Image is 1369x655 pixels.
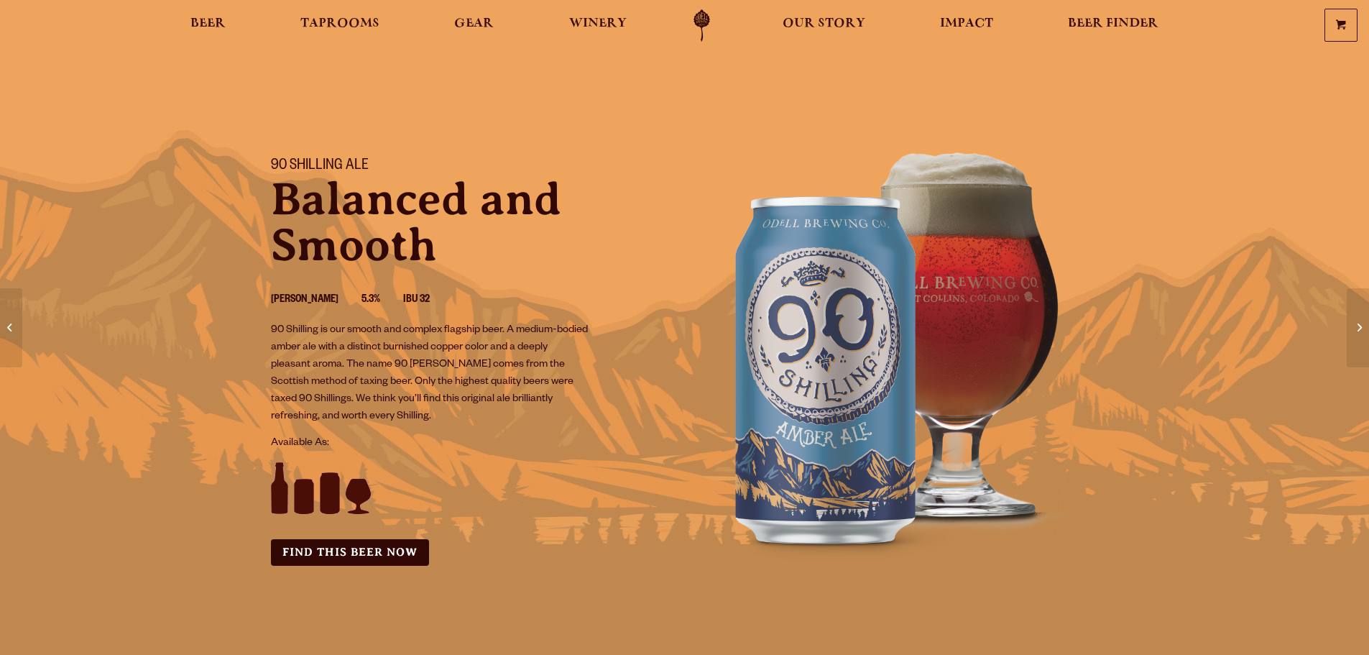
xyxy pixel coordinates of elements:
a: Our Story [773,9,875,42]
span: Beer [190,18,226,29]
li: IBU 32 [403,291,453,310]
a: Taprooms [291,9,389,42]
span: Beer Finder [1068,18,1158,29]
span: Impact [940,18,993,29]
a: Odell Home [675,9,729,42]
span: Winery [569,18,627,29]
a: Beer Finder [1059,9,1168,42]
span: Gear [454,18,494,29]
p: Available As: [271,435,668,452]
a: Winery [560,9,636,42]
a: Impact [931,9,1002,42]
li: [PERSON_NAME] [271,291,361,310]
li: 5.3% [361,291,403,310]
a: Beer [181,9,235,42]
a: Find this Beer Now [271,539,429,566]
a: Gear [445,9,503,42]
span: Our Story [783,18,865,29]
p: 90 Shilling is our smooth and complex flagship beer. A medium-bodied amber ale with a distinct bu... [271,322,589,426]
p: Balanced and Smooth [271,176,668,268]
span: Taprooms [300,18,379,29]
h1: 90 Shilling Ale [271,157,668,176]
